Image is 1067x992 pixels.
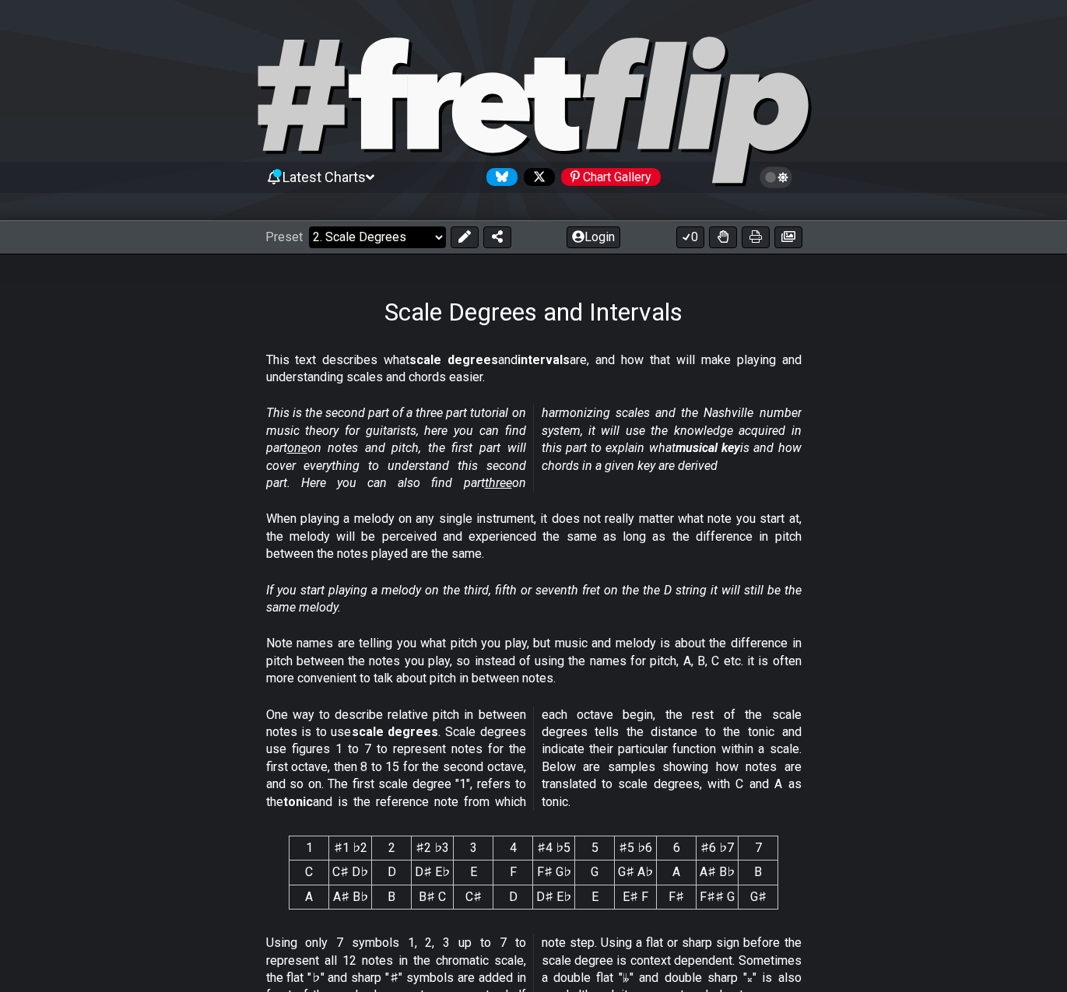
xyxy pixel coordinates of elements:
[480,168,518,186] a: Follow #fretflip at Bluesky
[329,836,372,861] th: ♯1 ♭2
[454,885,493,909] td: C♯
[372,885,412,909] td: B
[290,861,329,885] td: C
[575,885,615,909] td: E
[615,885,657,909] td: E♯ F
[493,861,533,885] td: F
[485,475,512,490] span: three
[518,168,555,186] a: Follow #fretflip at X
[352,724,439,739] strong: scale degrees
[739,885,778,909] td: G♯
[567,226,620,248] button: Login
[533,836,575,861] th: ♯4 ♭5
[697,861,739,885] td: A♯ B♭
[676,440,740,455] strong: musical key
[412,836,454,861] th: ♯2 ♭3
[518,352,570,367] strong: intervals
[615,861,657,885] td: G♯ A♭
[283,794,313,809] strong: tonic
[483,226,511,248] button: Share Preset
[533,885,575,909] td: D♯ E♭
[265,230,303,244] span: Preset
[283,169,366,185] span: Latest Charts
[657,836,697,861] th: 6
[290,885,329,909] td: A
[329,861,372,885] td: C♯ D♭
[615,836,657,861] th: ♯5 ♭6
[266,583,802,615] em: If you start playing a melody on the third, fifth or seventh fret on the the D string it will sti...
[767,170,785,184] span: Toggle light / dark theme
[287,440,307,455] span: one
[266,706,802,811] p: One way to describe relative pitch in between notes is to use . Scale degrees use figures 1 to 7 ...
[412,861,454,885] td: D♯ E♭
[561,168,661,186] div: Chart Gallery
[697,885,739,909] td: F♯♯ G
[533,861,575,885] td: F♯ G♭
[329,885,372,909] td: A♯ B♭
[454,836,493,861] th: 3
[676,226,704,248] button: 0
[575,861,615,885] td: G
[657,861,697,885] td: A
[309,226,446,248] select: Preset
[266,352,802,387] p: This text describes what and are, and how that will make playing and understanding scales and cho...
[742,226,770,248] button: Print
[575,836,615,861] th: 5
[451,226,479,248] button: Edit Preset
[493,836,533,861] th: 4
[290,836,329,861] th: 1
[774,226,802,248] button: Create image
[412,885,454,909] td: B♯ C
[493,885,533,909] td: D
[372,836,412,861] th: 2
[372,861,412,885] td: D
[709,226,737,248] button: Toggle Dexterity for all fretkits
[555,168,661,186] a: #fretflip at Pinterest
[739,861,778,885] td: B
[739,836,778,861] th: 7
[409,352,498,367] strong: scale degrees
[266,405,802,490] em: This is the second part of a three part tutorial on music theory for guitarists, here you can fin...
[657,885,697,909] td: F♯
[454,861,493,885] td: E
[384,297,683,327] h1: Scale Degrees and Intervals
[266,635,802,687] p: Note names are telling you what pitch you play, but music and melody is about the difference in p...
[266,510,802,563] p: When playing a melody on any single instrument, it does not really matter what note you start at,...
[697,836,739,861] th: ♯6 ♭7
